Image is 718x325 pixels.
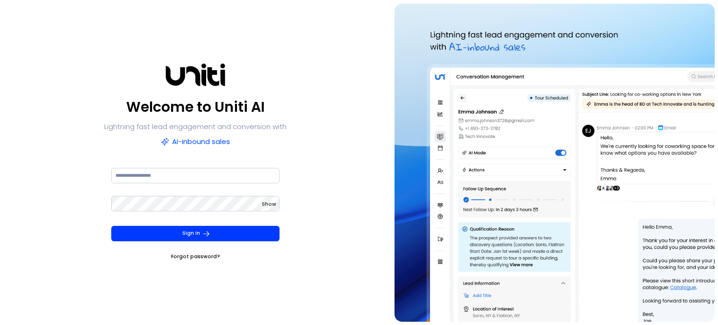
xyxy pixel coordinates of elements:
button: Sign In [111,226,280,241]
p: Welcome to Uniti AI [126,96,265,118]
span: Show [262,201,276,208]
p: Lightning fast lead engagement and conversion with [104,120,287,133]
img: auth-hero.png [395,4,714,322]
a: Forgot password? [171,252,220,261]
p: AI-inbound sales [161,135,230,148]
button: Show [262,200,276,209]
